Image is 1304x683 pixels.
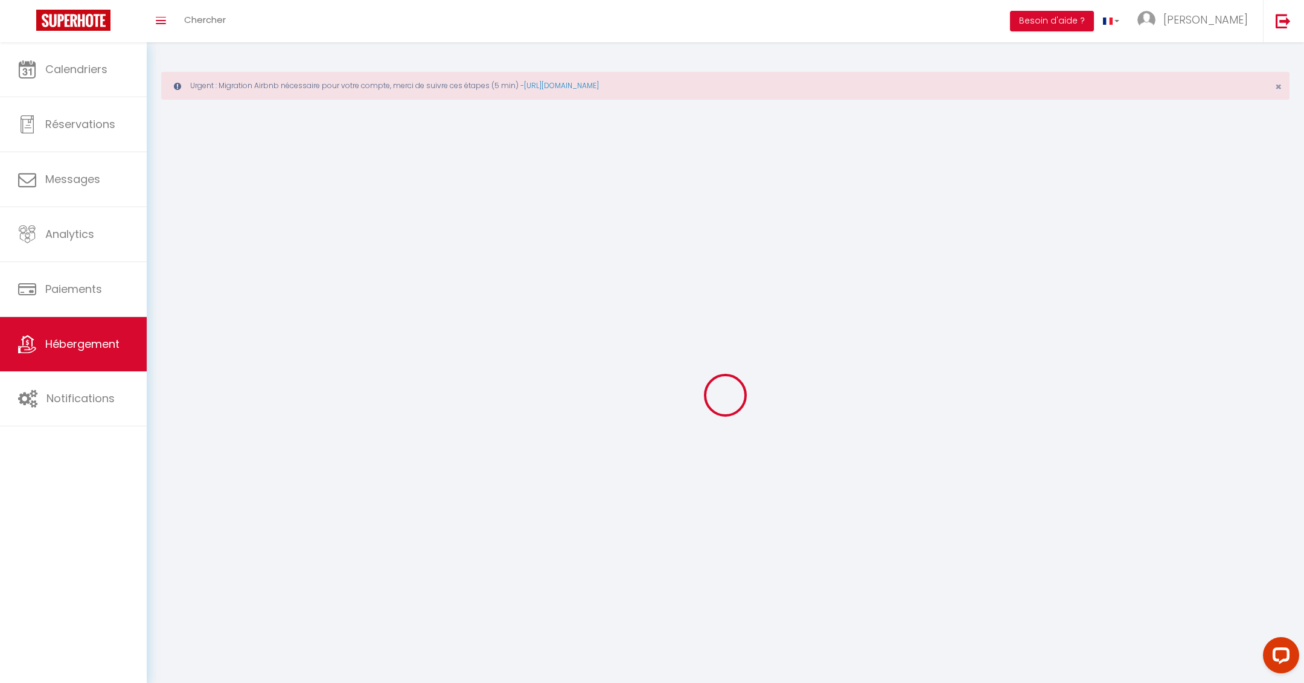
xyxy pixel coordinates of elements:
img: ... [1137,11,1155,29]
button: Close [1275,82,1282,92]
span: Notifications [46,391,115,406]
iframe: LiveChat chat widget [1253,632,1304,683]
a: [URL][DOMAIN_NAME] [524,80,599,91]
span: Messages [45,172,100,187]
span: Paiements [45,281,102,297]
span: Chercher [184,13,226,26]
span: Calendriers [45,62,107,77]
span: Réservations [45,117,115,132]
span: × [1275,79,1282,94]
img: logout [1276,13,1291,28]
div: Urgent : Migration Airbnb nécessaire pour votre compte, merci de suivre ces étapes (5 min) - [161,72,1290,100]
button: Besoin d'aide ? [1010,11,1094,31]
span: [PERSON_NAME] [1163,12,1248,27]
span: Analytics [45,226,94,242]
span: Hébergement [45,336,120,351]
img: Super Booking [36,10,110,31]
